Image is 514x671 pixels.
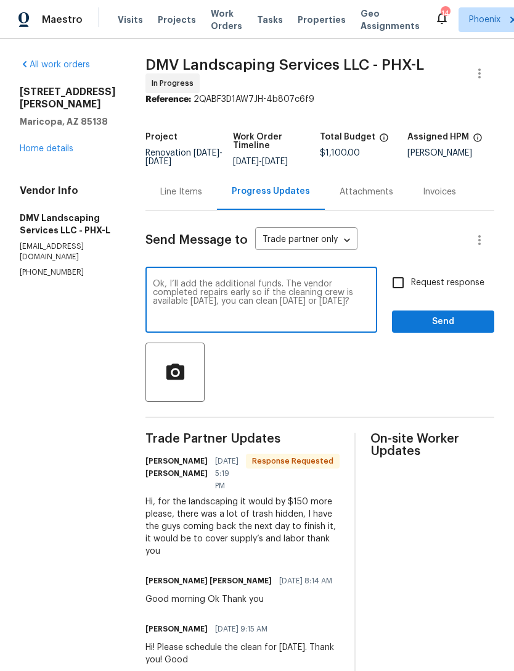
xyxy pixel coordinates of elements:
[473,133,483,149] span: The hpm assigned to this work order.
[392,310,494,333] button: Send
[160,186,202,198] div: Line Items
[145,641,340,666] div: Hi! Please schedule the clean for [DATE]. Thank you! Good
[42,14,83,26] span: Maestro
[232,185,310,198] div: Progress Updates
[233,157,259,166] span: [DATE]
[257,15,283,24] span: Tasks
[145,93,494,106] div: 2QABF3D1AW7JH-4b807c6f9
[423,186,456,198] div: Invoices
[298,14,346,26] span: Properties
[145,593,340,606] div: Good morning Ok Thank you
[20,185,116,197] h4: Vendor Info
[233,133,320,150] h5: Work Order Timeline
[407,133,469,141] h5: Assigned HPM
[145,623,208,635] h6: [PERSON_NAME]
[145,575,272,587] h6: [PERSON_NAME] [PERSON_NAME]
[407,149,495,157] div: [PERSON_NAME]
[20,144,73,153] a: Home details
[20,241,116,262] p: [EMAIL_ADDRESS][DOMAIN_NAME]
[469,14,500,26] span: Phoenix
[370,433,494,457] span: On-site Worker Updates
[361,7,420,32] span: Geo Assignments
[145,57,424,72] span: DMV Landscaping Services LLC - PHX-L
[20,60,90,69] a: All work orders
[145,455,208,480] h6: [PERSON_NAME] [PERSON_NAME]
[145,433,340,445] span: Trade Partner Updates
[215,455,239,492] span: [DATE] 5:19 PM
[215,623,267,635] span: [DATE] 9:15 AM
[145,234,248,246] span: Send Message to
[145,149,222,166] span: -
[145,496,340,557] div: Hi, for the landscaping it would by $150 more please, there was a lot of trash hidden, I have the...
[20,212,116,236] h5: DMV Landscaping Services LLC - PHX-L
[20,115,116,128] h5: Maricopa, AZ 85138
[145,149,222,166] span: Renovation
[320,133,375,141] h5: Total Budget
[152,77,198,90] span: In Progress
[411,277,484,290] span: Request response
[233,157,288,166] span: -
[145,95,191,104] b: Reference:
[247,455,338,467] span: Response Requested
[379,133,389,149] span: The total cost of line items that have been proposed by Opendoor. This sum includes line items th...
[211,7,242,32] span: Work Orders
[158,14,196,26] span: Projects
[145,157,171,166] span: [DATE]
[145,133,177,141] h5: Project
[118,14,143,26] span: Visits
[153,280,370,323] textarea: Ok, I’ll add the additional funds. The vendor completed repairs early so if the cleaning crew is ...
[279,575,332,587] span: [DATE] 8:14 AM
[20,267,116,278] p: [PHONE_NUMBER]
[255,230,357,251] div: Trade partner only
[402,314,484,330] span: Send
[262,157,288,166] span: [DATE]
[320,149,360,157] span: $1,100.00
[441,7,449,20] div: 14
[340,186,393,198] div: Attachments
[20,86,116,110] h2: [STREET_ADDRESS][PERSON_NAME]
[194,149,219,157] span: [DATE]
